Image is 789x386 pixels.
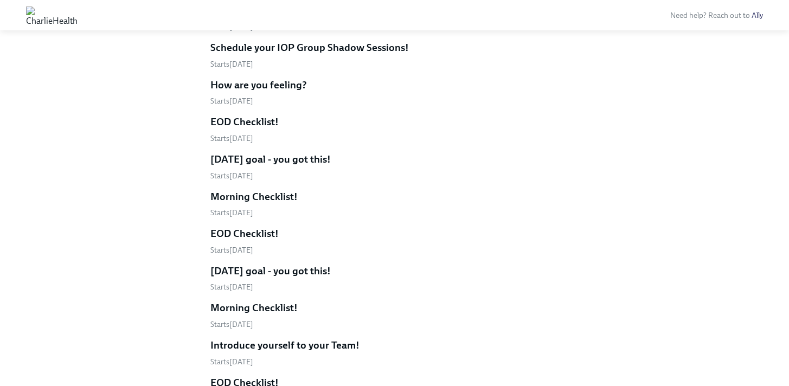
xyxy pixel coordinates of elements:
h5: Introduce yourself to your Team! [210,338,360,352]
h5: Morning Checklist! [210,190,298,204]
h5: EOD Checklist! [210,227,279,241]
span: Monday, September 8th 2025, 9:00 am [210,357,253,366]
h5: Schedule your IOP Group Shadow Sessions! [210,41,409,55]
span: Need help? Reach out to [670,11,763,20]
a: [DATE] goal - you got this!Starts[DATE] [210,152,579,181]
a: Schedule your IOP Group Shadow Sessions!Starts[DATE] [210,41,579,69]
span: Thursday, September 4th 2025, 9:00 am [210,60,253,69]
a: [DATE] goal - you got this!Starts[DATE] [210,264,579,293]
span: Monday, September 8th 2025, 8:40 am [210,320,253,329]
h5: [DATE] goal - you got this! [210,264,331,278]
h5: Morning Checklist! [210,301,298,315]
a: Ally [752,11,763,20]
a: EOD Checklist!Starts[DATE] [210,115,579,144]
img: CharlieHealth [26,7,78,24]
a: How are you feeling?Starts[DATE] [210,78,579,107]
h5: How are you feeling? [210,78,307,92]
h5: [DATE] goal - you got this! [210,152,331,166]
span: Monday, September 8th 2025, 3:30 am [210,246,253,255]
a: EOD Checklist!Starts[DATE] [210,227,579,255]
span: Starts [DATE] [210,171,253,181]
a: Morning Checklist!Starts[DATE] [210,301,579,330]
span: Monday, September 8th 2025, 6:00 am [210,282,253,292]
span: Thursday, September 4th 2025, 4:00 pm [210,97,253,106]
span: Starts [DATE] [210,134,253,143]
a: Introduce yourself to your Team!Starts[DATE] [210,338,579,367]
a: Morning Checklist!Starts[DATE] [210,190,579,218]
h5: EOD Checklist! [210,115,279,129]
span: Friday, September 5th 2025, 8:40 am [210,208,253,217]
